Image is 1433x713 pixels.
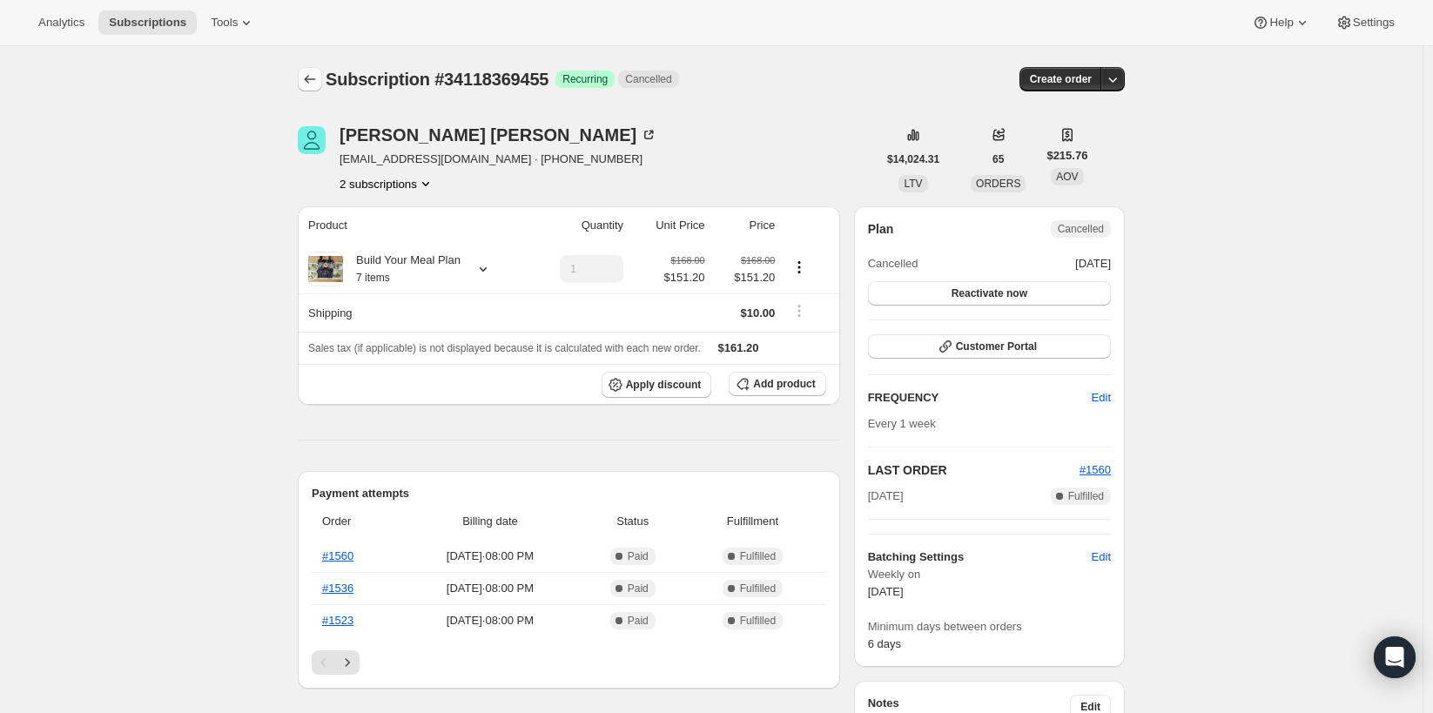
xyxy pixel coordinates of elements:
[312,650,826,675] nav: Pagination
[868,281,1111,306] button: Reactivate now
[322,614,353,627] a: #1523
[1325,10,1405,35] button: Settings
[710,206,781,245] th: Price
[1081,384,1121,412] button: Edit
[335,650,360,675] button: Next
[664,269,705,286] span: $151.20
[690,513,815,530] span: Fulfillment
[670,255,704,266] small: $168.00
[868,255,918,272] span: Cancelled
[586,513,679,530] span: Status
[343,252,461,286] div: Build Your Meal Plan
[322,549,353,562] a: #1560
[718,341,759,354] span: $161.20
[340,151,657,168] span: [EMAIL_ADDRESS][DOMAIN_NAME] · [PHONE_NUMBER]
[312,485,826,502] h2: Payment attempts
[785,258,813,277] button: Product actions
[976,178,1020,190] span: ORDERS
[1046,147,1087,165] span: $215.76
[340,126,657,144] div: [PERSON_NAME] [PERSON_NAME]
[740,549,776,563] span: Fulfilled
[1353,16,1395,30] span: Settings
[312,502,400,541] th: Order
[952,286,1027,300] span: Reactivate now
[868,566,1111,583] span: Weekly on
[1058,222,1104,236] span: Cancelled
[1241,10,1321,35] button: Help
[868,637,901,650] span: 6 days
[528,206,629,245] th: Quantity
[785,301,813,320] button: Shipping actions
[322,582,353,595] a: #1536
[326,70,548,89] span: Subscription #34118369455
[1019,67,1102,91] button: Create order
[405,548,576,565] span: [DATE] · 08:00 PM
[356,272,390,284] small: 7 items
[298,67,322,91] button: Subscriptions
[877,147,950,172] button: $14,024.31
[602,372,712,398] button: Apply discount
[1374,636,1416,678] div: Open Intercom Messenger
[868,461,1080,479] h2: LAST ORDER
[887,152,939,166] span: $14,024.31
[868,618,1111,636] span: Minimum days between orders
[740,582,776,595] span: Fulfilled
[741,255,775,266] small: $168.00
[562,72,608,86] span: Recurring
[308,342,701,354] span: Sales tax (if applicable) is not displayed because it is calculated with each new order.
[628,549,649,563] span: Paid
[868,417,936,430] span: Every 1 week
[740,306,775,320] span: $10.00
[340,175,434,192] button: Product actions
[1080,463,1111,476] a: #1560
[868,585,904,598] span: [DATE]
[1269,16,1293,30] span: Help
[1056,171,1078,183] span: AOV
[298,206,528,245] th: Product
[405,513,576,530] span: Billing date
[1092,548,1111,566] span: Edit
[298,126,326,154] span: Maxwell Waitt
[38,16,84,30] span: Analytics
[1092,389,1111,407] span: Edit
[405,580,576,597] span: [DATE] · 08:00 PM
[626,378,702,392] span: Apply discount
[868,488,904,505] span: [DATE]
[1081,543,1121,571] button: Edit
[992,152,1004,166] span: 65
[729,372,825,396] button: Add product
[753,377,815,391] span: Add product
[211,16,238,30] span: Tools
[868,389,1092,407] h2: FREQUENCY
[1080,461,1111,479] button: #1560
[298,293,528,332] th: Shipping
[405,612,576,629] span: [DATE] · 08:00 PM
[868,548,1092,566] h6: Batching Settings
[1068,489,1104,503] span: Fulfilled
[868,334,1111,359] button: Customer Portal
[868,220,894,238] h2: Plan
[200,10,266,35] button: Tools
[98,10,197,35] button: Subscriptions
[956,340,1037,353] span: Customer Portal
[628,614,649,628] span: Paid
[740,614,776,628] span: Fulfilled
[1075,255,1111,272] span: [DATE]
[982,147,1014,172] button: 65
[1030,72,1092,86] span: Create order
[628,582,649,595] span: Paid
[629,206,710,245] th: Unit Price
[28,10,95,35] button: Analytics
[109,16,186,30] span: Subscriptions
[716,269,776,286] span: $151.20
[904,178,922,190] span: LTV
[625,72,671,86] span: Cancelled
